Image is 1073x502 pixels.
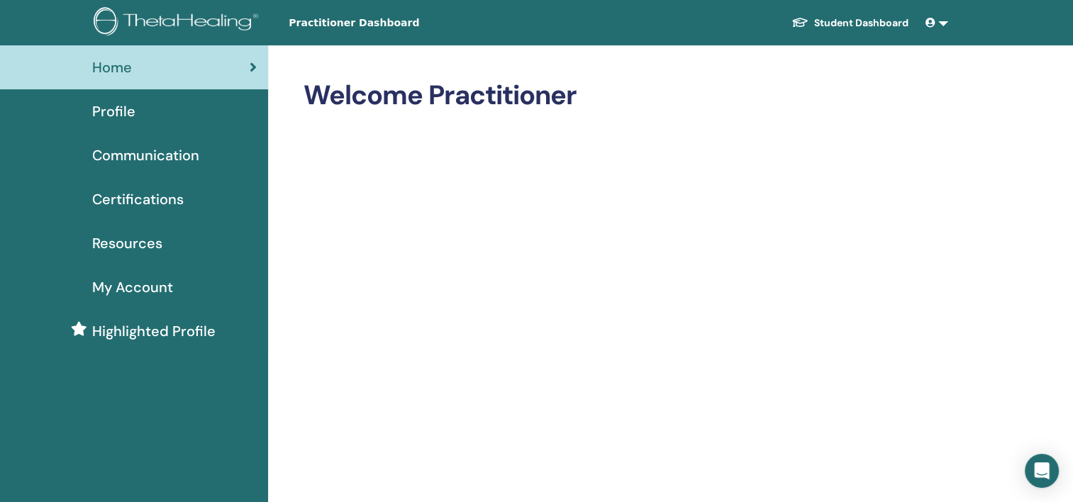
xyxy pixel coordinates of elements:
a: Student Dashboard [780,10,920,36]
span: Profile [92,101,135,122]
img: logo.png [94,7,263,39]
h2: Welcome Practitioner [304,79,945,112]
span: Highlighted Profile [92,320,216,342]
span: Certifications [92,189,184,210]
span: My Account [92,277,173,298]
img: graduation-cap-white.svg [791,16,808,28]
span: Practitioner Dashboard [289,16,501,30]
span: Home [92,57,132,78]
div: Open Intercom Messenger [1025,454,1059,488]
span: Communication [92,145,199,166]
span: Resources [92,233,162,254]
